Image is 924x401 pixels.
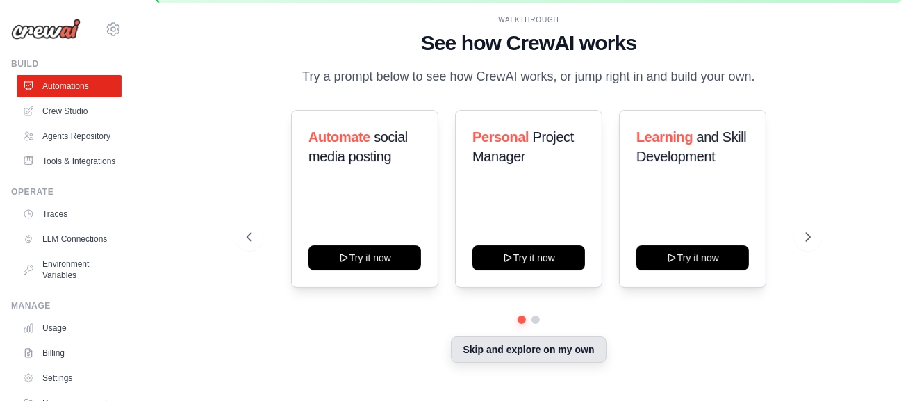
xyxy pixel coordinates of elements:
[17,342,122,364] a: Billing
[11,19,81,40] img: Logo
[17,253,122,286] a: Environment Variables
[855,334,924,401] iframe: Chat Widget
[17,203,122,225] a: Traces
[636,129,693,145] span: Learning
[11,58,122,69] div: Build
[295,67,762,87] p: Try a prompt below to see how CrewAI works, or jump right in and build your own.
[11,300,122,311] div: Manage
[308,245,421,270] button: Try it now
[17,367,122,389] a: Settings
[308,129,408,164] span: social media posting
[636,129,746,164] span: and Skill Development
[247,31,810,56] h1: See how CrewAI works
[472,245,585,270] button: Try it now
[11,186,122,197] div: Operate
[636,245,749,270] button: Try it now
[17,75,122,97] a: Automations
[308,129,370,145] span: Automate
[17,228,122,250] a: LLM Connections
[247,15,810,25] div: WALKTHROUGH
[17,317,122,339] a: Usage
[17,150,122,172] a: Tools & Integrations
[451,336,606,363] button: Skip and explore on my own
[17,125,122,147] a: Agents Repository
[17,100,122,122] a: Crew Studio
[472,129,529,145] span: Personal
[472,129,574,164] span: Project Manager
